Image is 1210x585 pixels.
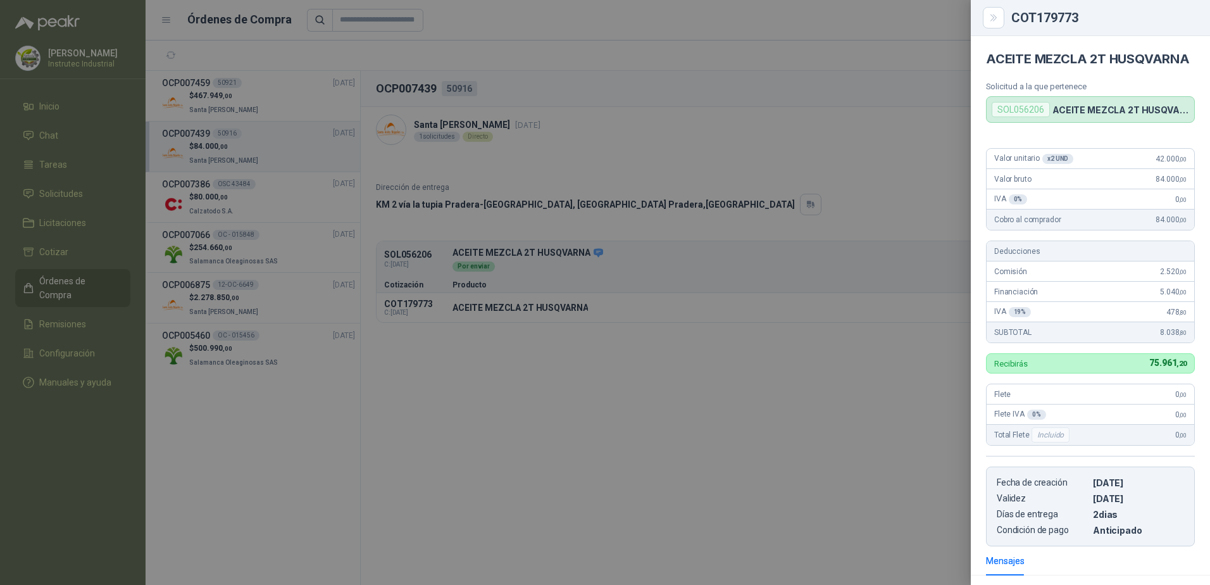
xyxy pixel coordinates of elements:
[994,175,1031,184] span: Valor bruto
[1009,307,1032,317] div: 19 %
[1149,358,1187,368] span: 75.961
[994,307,1031,317] span: IVA
[997,525,1088,536] p: Condición de pago
[1093,477,1184,488] p: [DATE]
[1175,390,1187,399] span: 0
[986,554,1025,568] div: Mensajes
[1027,410,1046,420] div: 0 %
[994,287,1038,296] span: Financiación
[1052,104,1189,115] p: ACEITE MEZCLA 2T HUSQVARNA
[997,477,1088,488] p: Fecha de creación
[1032,427,1070,443] div: Incluido
[1042,154,1073,164] div: x 2 UND
[1179,268,1187,275] span: ,00
[1175,431,1187,439] span: 0
[994,194,1027,204] span: IVA
[1160,328,1187,337] span: 8.038
[986,51,1195,66] h4: ACEITE MEZCLA 2T HUSQVARNA
[1011,11,1195,24] div: COT179773
[994,390,1011,399] span: Flete
[1179,217,1187,223] span: ,00
[986,10,1001,25] button: Close
[1160,267,1187,276] span: 2.520
[992,102,1050,117] div: SOL056206
[1156,175,1187,184] span: 84.000
[1156,215,1187,224] span: 84.000
[1093,509,1184,520] p: 2 dias
[1179,309,1187,316] span: ,80
[994,215,1061,224] span: Cobro al comprador
[1176,360,1187,368] span: ,20
[997,493,1088,504] p: Validez
[1179,329,1187,336] span: ,80
[1179,391,1187,398] span: ,00
[1156,154,1187,163] span: 42.000
[1166,308,1187,317] span: 478
[1009,194,1028,204] div: 0 %
[994,328,1032,337] span: SUBTOTAL
[994,360,1028,368] p: Recibirás
[994,154,1073,164] span: Valor unitario
[1179,156,1187,163] span: ,00
[1160,287,1187,296] span: 5.040
[1175,410,1187,419] span: 0
[994,410,1046,420] span: Flete IVA
[1179,432,1187,439] span: ,00
[997,509,1088,520] p: Días de entrega
[1093,525,1184,536] p: Anticipado
[1179,176,1187,183] span: ,00
[1179,289,1187,296] span: ,00
[1093,493,1184,504] p: [DATE]
[1179,412,1187,418] span: ,00
[1175,195,1187,204] span: 0
[994,247,1040,256] span: Deducciones
[994,427,1072,443] span: Total Flete
[994,267,1027,276] span: Comisión
[1179,196,1187,203] span: ,00
[986,82,1195,91] p: Solicitud a la que pertenece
